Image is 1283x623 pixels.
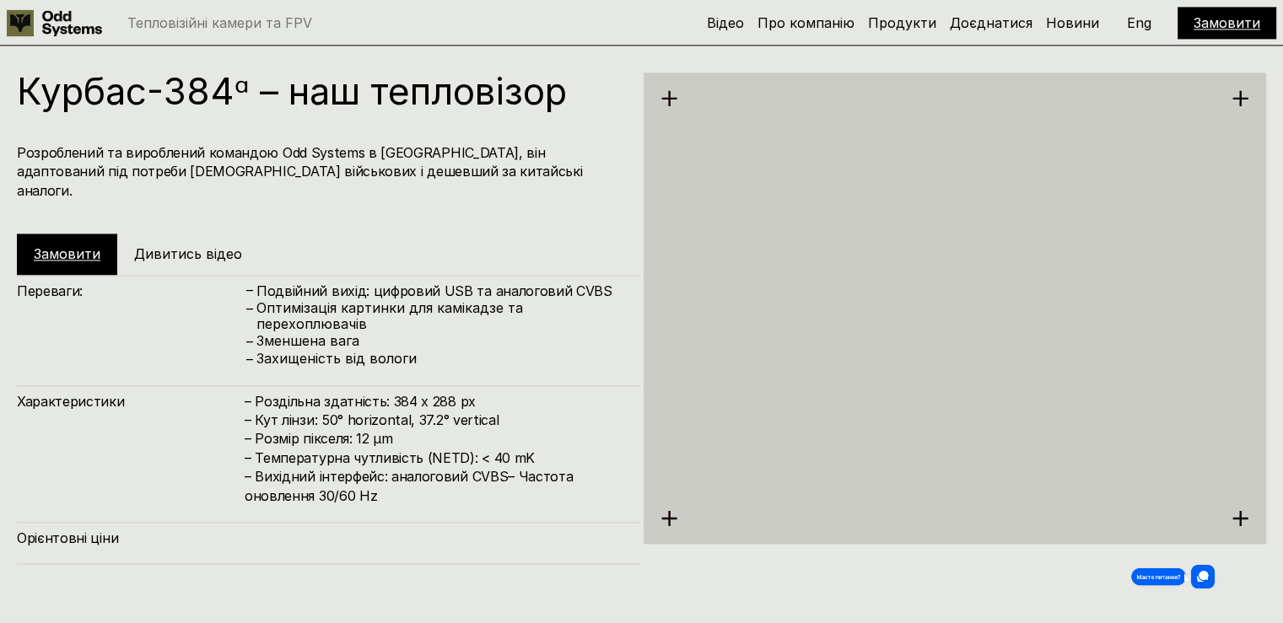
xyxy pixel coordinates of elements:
[1127,16,1151,30] p: Eng
[17,143,623,200] h4: Розроблений та вироблений командою Odd Systems в [GEOGRAPHIC_DATA], він адаптований під потреби [...
[17,282,245,300] h4: Переваги:
[246,281,253,299] h4: –
[868,14,936,31] a: Продукти
[256,333,623,349] p: Зменшена вага
[17,529,245,547] h4: Орієнтовні ціни
[17,392,245,411] h4: Характеристики
[256,282,623,300] h4: Подвійний вихід: цифровий USB та аналоговий CVBS
[34,245,100,262] a: Замовити
[1046,14,1099,31] a: Новини
[256,300,623,332] p: Оптимізація картинки для камікадзе та перехоплювачів
[256,351,623,367] p: Захищеність від вологи
[246,349,253,368] h4: –
[707,14,744,31] a: Відео
[950,14,1032,31] a: Доєднатися
[1080,547,1266,606] iframe: HelpCrunch
[127,16,312,30] p: Тепловізійні камери та FPV
[17,73,623,110] h1: Курбас-384ᵅ – наш тепловізор
[1194,14,1260,31] a: Замовити
[246,299,253,318] h4: –
[245,392,623,505] h4: – Роздільна здатність: 384 x 288 px – Кут лінзи: 50° horizontal, 37.2° vertical – Розмір пікселя:...
[757,14,854,31] a: Про компанію
[134,244,242,263] h5: Дивитись відео
[246,331,253,350] h4: –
